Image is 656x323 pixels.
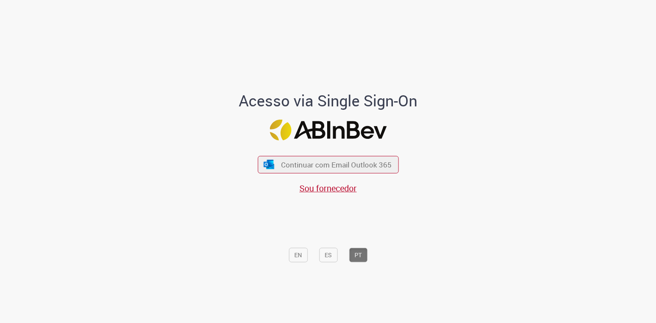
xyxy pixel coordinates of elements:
[349,247,367,262] button: PT
[281,160,392,170] span: Continuar com Email Outlook 365
[269,120,387,141] img: Logo ABInBev
[210,92,447,109] h1: Acesso via Single Sign-On
[263,160,275,169] img: ícone Azure/Microsoft 360
[258,156,398,173] button: ícone Azure/Microsoft 360 Continuar com Email Outlook 365
[299,182,357,194] a: Sou fornecedor
[289,247,307,262] button: EN
[319,247,337,262] button: ES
